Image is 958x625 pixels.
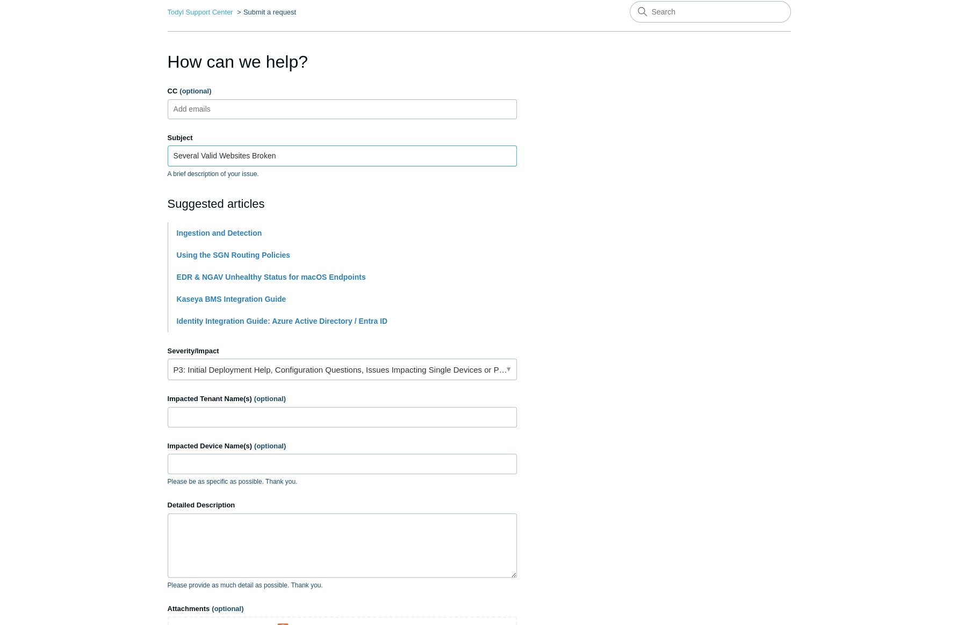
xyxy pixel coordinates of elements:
[168,8,235,16] li: Todyl Support Center
[168,133,517,143] label: Subject
[168,8,233,16] a: Todyl Support Center
[177,317,388,325] a: Identity Integration Guide: Azure Active Directory / Entra ID
[168,477,517,486] p: Please be as specific as possible. Thank you.
[177,251,291,259] a: Using the SGN Routing Policies
[168,359,517,380] a: P3: Initial Deployment Help, Configuration Questions, Issues Impacting Single Devices or Past Out...
[630,1,791,23] input: Search
[168,86,517,97] label: CC
[254,442,286,450] span: (optional)
[168,394,517,404] label: Impacted Tenant Name(s)
[177,229,262,237] a: Ingestion and Detection
[168,604,517,614] label: Attachments
[168,49,517,75] h1: How can we help?
[168,195,517,213] h2: Suggested articles
[168,169,517,179] p: A brief description of your issue.
[168,500,517,511] label: Detailed Description
[168,580,517,590] p: Please provide as much detail as possible. Thank you.
[235,8,296,16] li: Submit a request
[179,87,211,95] span: (optional)
[169,101,233,117] input: Add emails
[177,295,286,303] a: Kaseya BMS Integration Guide
[168,346,517,357] label: Severity/Impact
[168,441,517,452] label: Impacted Device Name(s)
[177,273,366,281] a: EDR & NGAV Unhealthy Status for macOS Endpoints
[254,395,286,403] span: (optional)
[212,605,243,613] span: (optional)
